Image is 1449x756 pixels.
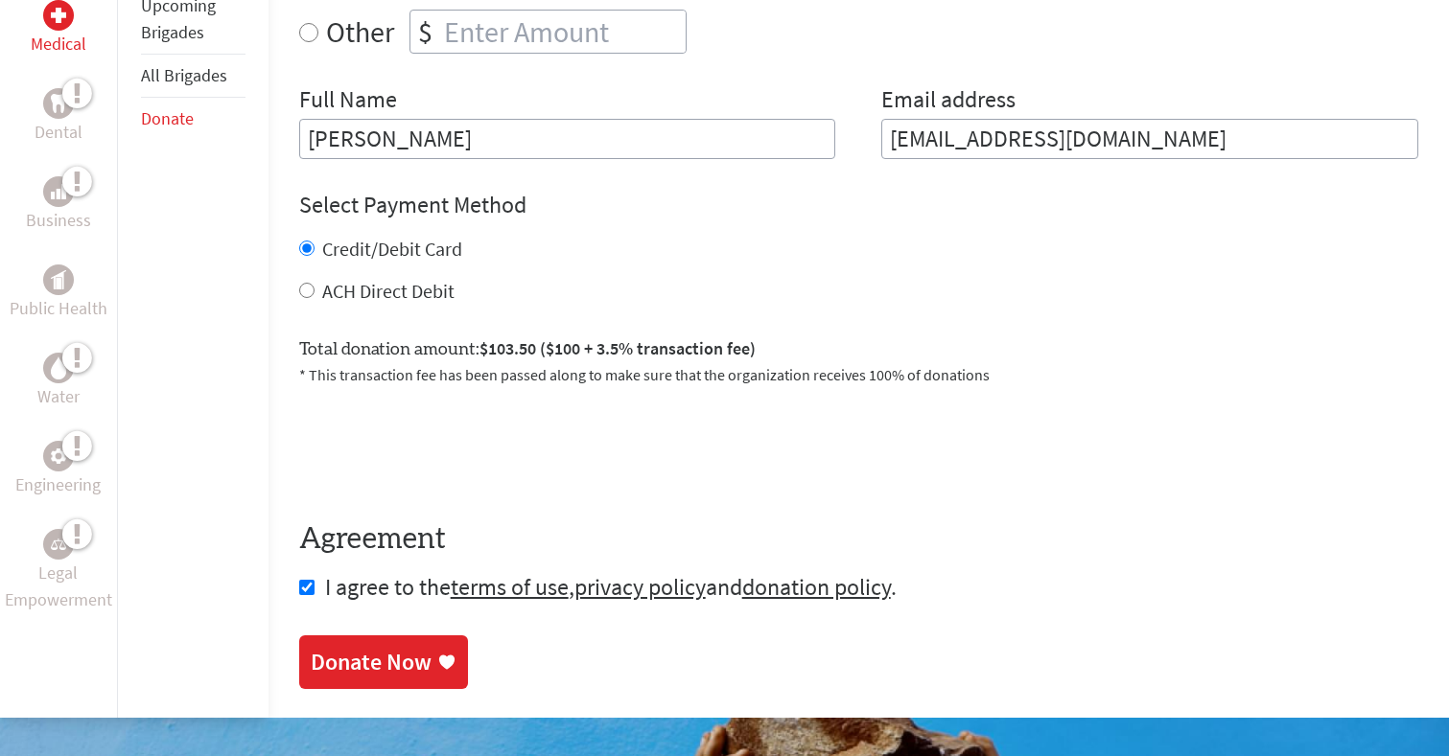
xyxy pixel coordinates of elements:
p: Legal Empowerment [4,560,113,613]
h4: Agreement [299,522,1418,557]
div: Business [43,176,74,207]
li: All Brigades [141,55,245,98]
img: Water [51,357,66,379]
input: Enter Full Name [299,119,836,159]
a: All Brigades [141,64,227,86]
input: Your Email [881,119,1418,159]
div: Donate Now [311,647,432,677]
p: Public Health [10,295,107,322]
p: Engineering [15,471,101,498]
h4: Select Payment Method [299,190,1418,220]
a: Donate [141,107,194,129]
a: terms of use [451,572,569,602]
label: Email address [881,84,1016,119]
img: Legal Empowerment [51,538,66,550]
a: Donate Now [299,635,468,689]
span: $103.50 ($100 + 3.5% transaction fee) [479,337,756,359]
input: Enter Amount [440,11,686,53]
label: Credit/Debit Card [322,237,462,261]
div: Engineering [43,441,74,471]
iframe: reCAPTCHA [299,409,591,484]
a: EngineeringEngineering [15,441,101,498]
a: DentalDental [35,88,82,146]
a: donation policy [742,572,891,602]
a: Legal EmpowermentLegal Empowerment [4,529,113,613]
p: Medical [31,31,86,57]
span: I agree to the , and . [325,572,897,602]
label: Other [326,10,394,54]
p: * This transaction fee has been passed along to make sure that the organization receives 100% of ... [299,363,1418,386]
div: Public Health [43,264,74,295]
img: Business [51,184,66,199]
img: Public Health [51,270,66,289]
a: WaterWater [37,353,80,410]
p: Business [26,207,91,234]
p: Dental [35,119,82,146]
a: BusinessBusiness [26,176,91,234]
img: Dental [51,95,66,113]
div: Dental [43,88,74,119]
img: Engineering [51,448,66,464]
div: Water [43,353,74,383]
li: Donate [141,98,245,140]
label: Total donation amount: [299,335,756,363]
img: Medical [51,8,66,23]
a: privacy policy [574,572,706,602]
label: Full Name [299,84,397,119]
div: $ [410,11,440,53]
p: Water [37,383,80,410]
a: Public HealthPublic Health [10,264,107,322]
label: ACH Direct Debit [322,279,455,303]
div: Legal Empowerment [43,529,74,560]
